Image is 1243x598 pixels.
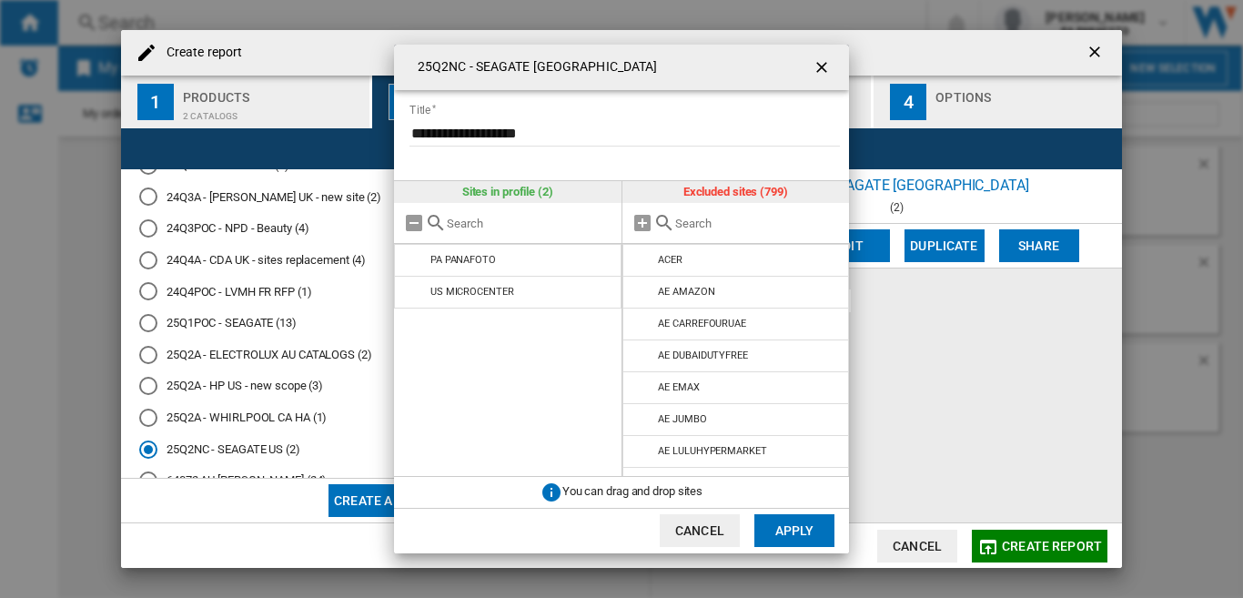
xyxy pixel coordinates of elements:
h4: 25Q2NC - SEAGATE [GEOGRAPHIC_DATA] [409,58,657,76]
div: AE DUBAIDUTYFREE [658,350,747,361]
div: AE CARREFOURUAE [658,318,746,329]
div: US MICROCENTER [430,286,514,298]
div: Sites in profile (2) [394,181,621,203]
div: AE LULUHYPERMARKET [658,445,766,457]
ng-md-icon: getI18NText('BUTTONS.CLOSE_DIALOG') [813,58,834,80]
button: Cancel [660,514,740,547]
div: Excluded sites (799) [622,181,850,203]
input: Search [447,217,612,230]
button: Apply [754,514,834,547]
div: AE AMAZON [658,286,714,298]
div: AE JUMBO [658,413,706,425]
span: You can drag and drop sites [562,484,702,498]
div: ACER [658,254,682,266]
button: getI18NText('BUTTONS.CLOSE_DIALOG') [805,49,842,86]
md-icon: Add all [632,212,653,234]
div: AE EMAX [658,381,699,393]
md-icon: Remove all [403,212,425,234]
input: Search [675,217,841,230]
div: PA PANAFOTO [430,254,496,266]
